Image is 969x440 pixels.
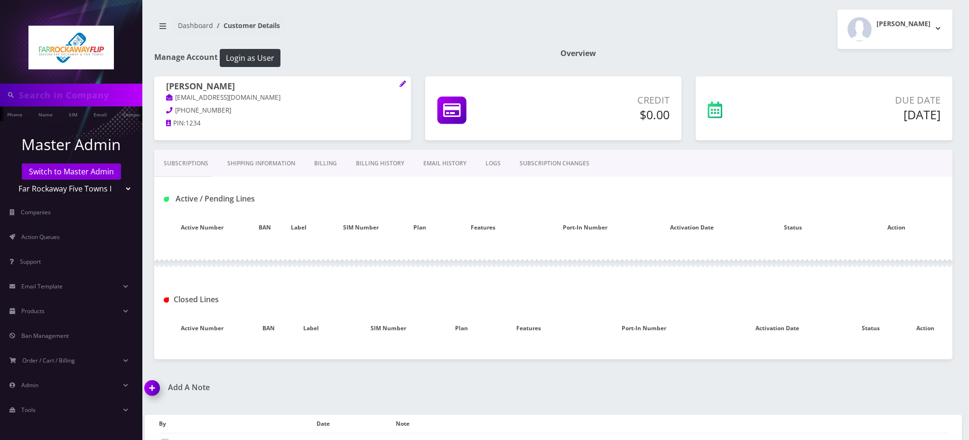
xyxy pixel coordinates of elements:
img: Closed Lines [164,297,169,303]
h5: [DATE] [790,107,941,122]
a: Company [118,106,150,121]
h1: Closed Lines [164,295,414,304]
th: Label [280,214,318,241]
a: Dashboard [178,21,213,30]
span: [PHONE_NUMBER] [175,106,231,115]
th: Port-In Number [531,214,639,241]
th: Activation Date [639,214,745,241]
th: Plan [404,214,435,241]
th: Plan [442,315,481,342]
th: Note [396,415,948,433]
th: Status [843,315,898,342]
th: Action [841,214,952,241]
h1: Manage Account [154,49,546,67]
span: Products [21,307,45,315]
a: EMAIL HISTORY [414,150,476,177]
h1: [PERSON_NAME] [166,81,399,93]
span: Support [20,258,41,266]
th: Active Number [154,315,250,342]
th: BAN [250,315,288,342]
span: Tools [21,406,36,414]
th: SIM Number [318,214,404,241]
input: Search in Company [19,86,140,104]
th: Action [898,315,952,342]
span: Admin [21,381,38,389]
th: SIM Number [335,315,442,342]
a: [EMAIL_ADDRESS][DOMAIN_NAME] [166,93,280,103]
span: Ban Management [21,332,69,340]
th: Active Number [154,214,250,241]
a: PIN: [166,119,186,128]
span: Email Template [21,282,63,290]
th: By [159,415,317,433]
h1: Overview [560,49,952,58]
img: Active / Pending Lines [164,197,169,202]
a: Billing History [346,150,414,177]
th: Activation Date [711,315,843,342]
span: Action Queues [21,233,60,241]
a: Shipping Information [218,150,305,177]
a: Email [89,106,112,121]
h2: [PERSON_NAME] [876,20,931,28]
p: Due Date [790,93,941,107]
a: SUBSCRIPTION CHANGES [510,150,599,177]
p: Credit [540,93,670,107]
th: Label [287,315,335,342]
a: SIM [64,106,82,121]
th: BAN [250,214,280,241]
th: Date [317,415,395,433]
th: Port-In Number [577,315,711,342]
img: Far Rockaway Five Towns Flip [28,26,114,69]
a: Name [34,106,57,121]
button: [PERSON_NAME] [838,10,952,49]
a: Login as User [218,52,280,62]
button: Login as User [220,49,280,67]
th: Features [481,315,577,342]
a: Billing [305,150,346,177]
span: Order / Cart / Billing [22,356,75,364]
li: Customer Details [213,20,280,30]
a: LOGS [476,150,510,177]
th: Features [435,214,531,241]
a: Add A Note [145,383,546,392]
h5: $0.00 [540,107,670,122]
nav: breadcrumb [154,16,546,43]
h1: Active / Pending Lines [164,194,414,203]
a: Subscriptions [154,150,218,177]
th: Status [745,214,841,241]
a: Phone [2,106,27,121]
a: Switch to Master Admin [22,163,121,180]
span: Companies [21,208,51,216]
span: 1234 [186,119,201,127]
